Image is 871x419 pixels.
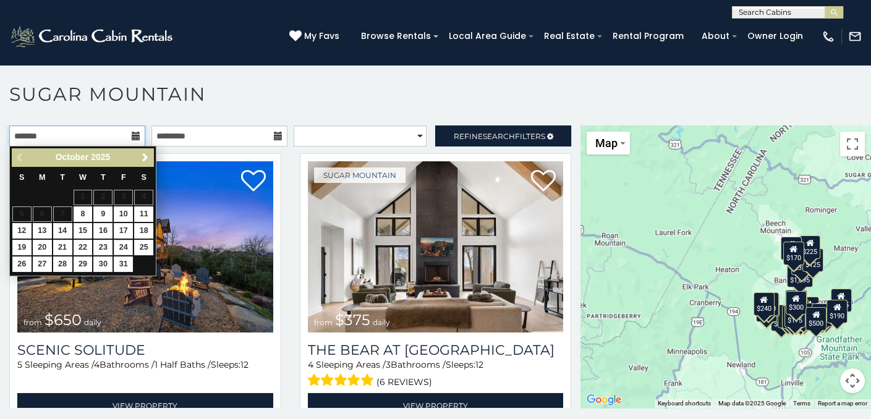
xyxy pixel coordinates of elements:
span: My Favs [304,30,339,43]
div: $155 [782,305,803,328]
span: 1 Half Baths / [155,359,211,370]
a: 22 [74,240,93,255]
a: 18 [134,223,153,239]
span: Map [595,137,618,150]
div: $195 [812,303,833,327]
span: 3 [386,359,391,370]
span: from [23,318,42,327]
a: Real Estate [538,27,601,46]
span: 12 [240,359,249,370]
div: $155 [831,289,852,312]
a: The Bear At Sugar Mountain from $375 daily [308,161,564,332]
a: RefineSearchFilters [435,125,571,146]
a: 10 [114,206,133,222]
a: Next [137,150,153,166]
span: (6 reviews) [376,374,432,390]
a: 12 [12,223,32,239]
div: $190 [826,299,848,323]
span: daily [84,318,101,327]
span: from [314,318,333,327]
a: 13 [33,223,52,239]
span: Friday [121,173,126,182]
img: phone-regular-white.png [822,30,835,43]
a: Sugar Mountain [314,167,406,183]
img: The Bear At Sugar Mountain [308,161,564,332]
a: Rental Program [606,27,690,46]
span: $650 [45,311,82,329]
span: Saturday [142,173,147,182]
span: 4 [308,359,313,370]
div: $355 [757,298,778,321]
a: View Property [17,393,273,418]
div: $350 [791,251,812,274]
h3: The Bear At Sugar Mountain [308,342,564,358]
div: $300 [786,290,807,314]
a: Open this area in Google Maps (opens a new window) [584,392,624,408]
a: Terms (opens in new tab) [793,400,810,407]
div: $175 [784,304,805,328]
a: Add to favorites [531,169,556,195]
span: Next [140,153,150,163]
a: 9 [93,206,113,222]
a: 23 [93,240,113,255]
a: My Favs [289,30,342,43]
div: $650 [771,307,792,331]
button: Toggle fullscreen view [840,132,865,156]
a: Scenic Solitude [17,342,273,358]
span: Monday [39,173,46,182]
a: 31 [114,256,133,272]
a: Browse Rentals [355,27,437,46]
span: Tuesday [60,173,65,182]
a: 20 [33,240,52,255]
a: 28 [53,256,72,272]
div: $500 [805,307,826,331]
a: Local Area Guide [443,27,532,46]
span: Sunday [19,173,24,182]
div: $190 [785,290,806,313]
div: $170 [783,241,804,265]
a: 26 [12,256,32,272]
a: 29 [74,256,93,272]
a: Owner Login [741,27,809,46]
span: 12 [475,359,483,370]
span: Search [483,132,515,141]
img: White-1-2.png [9,24,176,49]
div: $125 [802,248,823,272]
a: Report a map error [818,400,867,407]
a: 21 [53,240,72,255]
span: Refine Filters [454,132,545,141]
a: 8 [74,206,93,222]
span: Wednesday [79,173,87,182]
a: 25 [134,240,153,255]
img: mail-regular-white.png [848,30,862,43]
a: View Property [308,393,564,418]
a: About [695,27,736,46]
span: Map data ©2025 Google [718,400,786,407]
span: Thursday [101,173,106,182]
div: $1,095 [787,264,813,287]
div: $225 [799,235,820,259]
button: Change map style [587,132,630,154]
a: 17 [114,223,133,239]
button: Keyboard shortcuts [658,399,711,408]
span: October [56,152,89,162]
a: 15 [74,223,93,239]
a: The Bear At [GEOGRAPHIC_DATA] [308,342,564,358]
div: Sleeping Areas / Bathrooms / Sleeps: [17,358,273,390]
a: 19 [12,240,32,255]
button: Map camera controls [840,368,865,393]
div: $240 [754,292,775,315]
div: $200 [798,297,819,320]
a: 14 [53,223,72,239]
span: $375 [335,311,370,329]
img: Google [584,392,624,408]
div: $350 [790,305,811,329]
a: 27 [33,256,52,272]
span: 5 [17,359,22,370]
span: 2025 [91,152,110,162]
span: daily [373,318,390,327]
span: 4 [94,359,100,370]
a: 24 [114,240,133,255]
a: 16 [93,223,113,239]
